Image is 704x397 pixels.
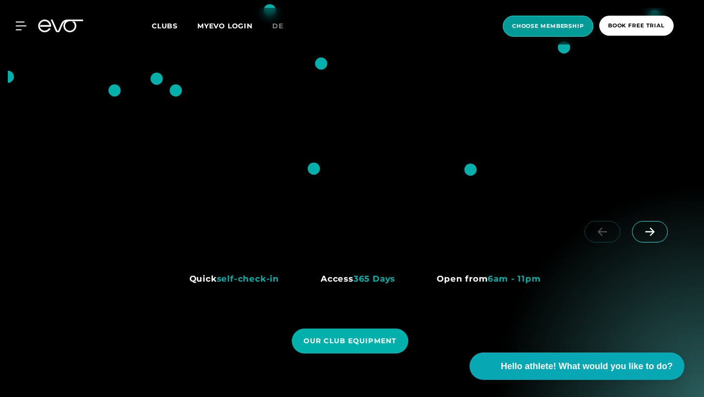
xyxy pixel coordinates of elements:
[608,22,665,29] font: book free trial
[304,336,397,345] font: OUR CLUB EQUIPMENT
[189,274,217,284] font: Quick
[272,22,283,30] font: de
[469,353,684,380] button: Hello athlete! What would you like to do?
[512,22,584,29] font: choose membership
[217,274,279,284] font: self-check-in
[197,22,253,30] a: MYEVO LOGIN
[501,361,673,371] font: Hello athlete! What would you like to do?
[152,21,197,30] a: Clubs
[292,321,412,361] a: OUR CLUB EQUIPMENT
[437,274,488,284] font: Open from
[596,16,677,37] a: book free trial
[152,22,178,30] font: Clubs
[488,274,540,284] font: 6am - 11pm
[353,274,395,284] font: 365 Days
[272,21,295,32] a: de
[321,274,353,284] font: Access
[500,16,596,37] a: choose membership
